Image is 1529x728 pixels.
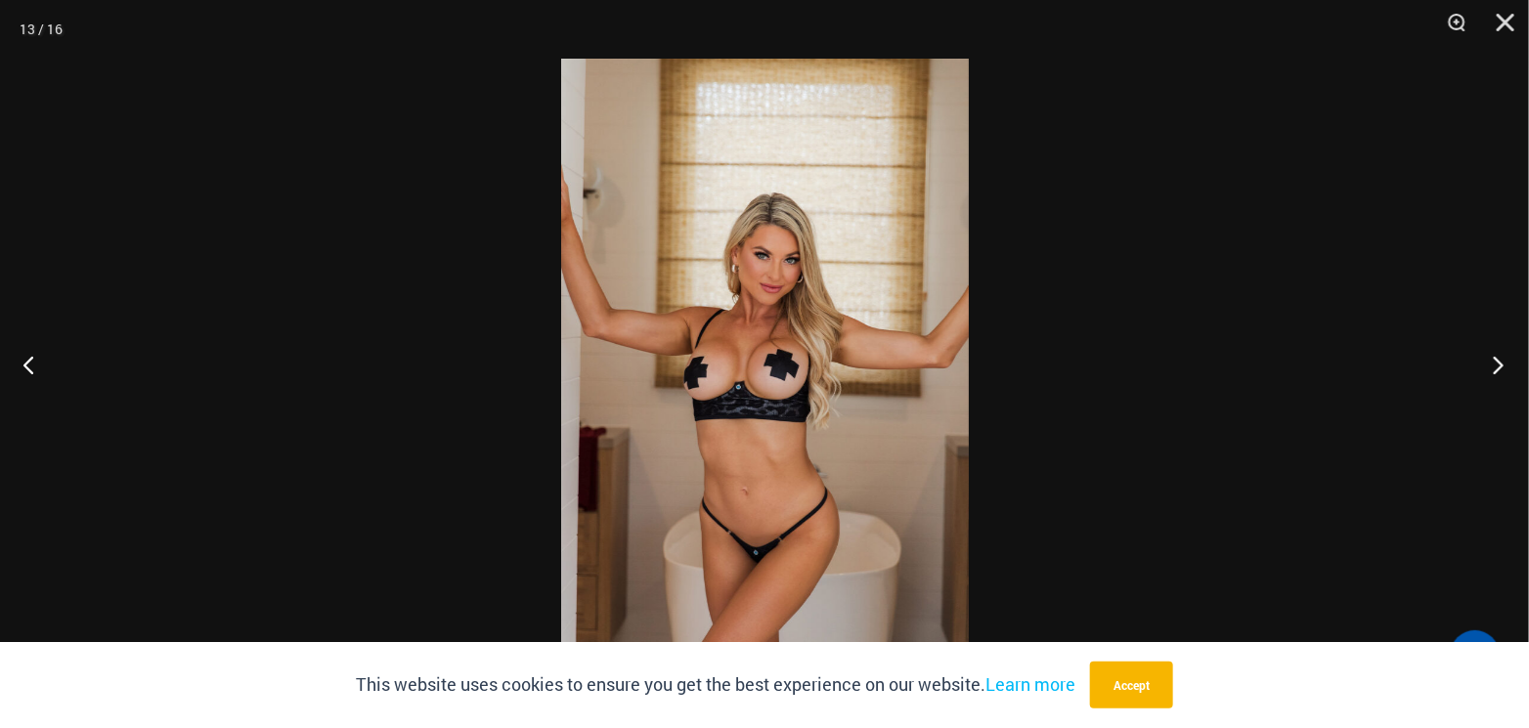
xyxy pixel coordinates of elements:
[356,670,1075,700] p: This website uses cookies to ensure you get the best experience on our website.
[20,15,63,44] div: 13 / 16
[1090,662,1173,708] button: Accept
[1456,316,1529,413] button: Next
[561,59,969,669] img: Nights Fall Silver Leopard 1036 Bra 6516 Micro 03
[985,672,1075,696] a: Learn more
